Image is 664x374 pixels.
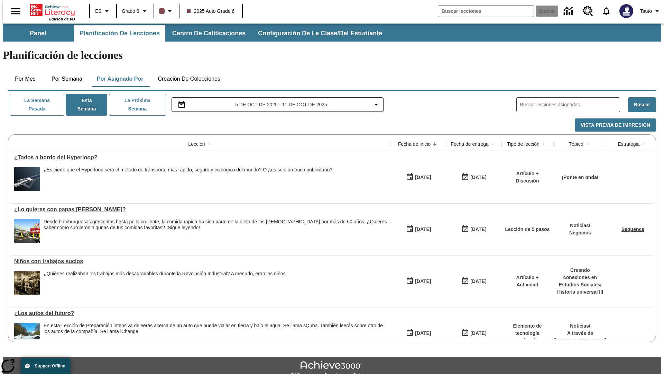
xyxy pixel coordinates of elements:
button: La próxima semana [109,94,166,116]
a: Centro de recursos, Se abrirá en una pestaña nueva. [579,2,597,20]
span: Grado 6 [122,8,139,15]
button: 11/30/25: Último día en que podrá accederse la lección [459,275,489,288]
button: Sort [489,140,497,148]
div: [DATE] [415,277,431,286]
img: Uno de los primeros locales de McDonald's, con el icónico letrero rojo y los arcos amarillos. [14,219,40,243]
div: ¿Es cierto que el Hyperloop será el método de transporte más rápido, seguro y ecológico del mundo... [44,167,332,191]
p: ¡Ponte en onda! [562,174,599,181]
div: Tópico [569,141,583,148]
button: Sort [431,140,439,148]
button: Abrir el menú lateral [6,1,26,21]
span: Tauto [640,8,652,15]
button: Centro de calificaciones [167,25,251,42]
span: Planificación de lecciones [80,29,160,37]
span: Panel [30,29,46,37]
div: Estrategia [618,141,639,148]
h1: Planificación de lecciones [3,49,661,62]
button: 07/01/25: Primer día en que estuvo disponible la lección [404,327,433,340]
span: Edición de NJ [49,17,75,21]
p: Artículo + Actividad [505,274,550,288]
p: Negocios [569,229,591,237]
span: Centro de calificaciones [172,29,246,37]
button: Perfil/Configuración [637,5,664,17]
span: 2025 Auto Grade 6 [187,8,235,15]
p: Artículo + Discusión [505,170,550,185]
span: Support Offline [35,364,65,368]
a: Niños con trabajos sucios, Lecciones [14,258,387,265]
div: Desde hamburguesas grasientas hasta pollo crujiente, la comida rápida ha sido parte de la dieta d... [44,219,387,243]
img: Un automóvil de alta tecnología flotando en el agua. [14,323,40,347]
span: ¿Quiénes realizaban los trabajos más desagradables durante la Revolución Industrial? A menudo, er... [44,271,287,295]
div: Tipo de lección [507,141,539,148]
div: Portada [30,2,75,21]
p: Lección de 5 pasos [505,226,550,233]
div: [DATE] [470,173,486,182]
button: Sort [539,140,548,148]
div: En esta Lección de Preparación intensiva de leerás acerca de un auto que puede viajar en tierra y... [44,323,387,347]
span: Configuración de la clase/del estudiante [258,29,382,37]
div: ¿Los autos del futuro? [14,310,387,317]
span: ES [95,8,102,15]
div: [DATE] [415,225,431,234]
div: [DATE] [415,329,431,338]
button: Sort [640,140,648,148]
div: [DATE] [470,329,486,338]
button: Sort [583,140,592,148]
img: foto en blanco y negro de dos niños parados sobre una pieza de maquinaria pesada [14,271,40,295]
p: Historia universal III [557,288,603,296]
div: Subbarra de navegación [3,24,661,42]
div: Fecha de entrega [451,141,489,148]
button: Por asignado por [91,71,149,87]
div: ¿Es cierto que el Hyperloop será el método de transporte más rápido, seguro y ecológico del mundo... [44,167,332,173]
span: 5 de oct de 2025 - 11 de oct de 2025 [235,101,327,108]
testabrev: leerás acerca de un auto que puede viajar en tierra y bajo el agua. Se llama sQuba. También leerá... [44,323,383,334]
a: ¿Los autos del futuro? , Lecciones [14,310,387,317]
button: Por mes [8,71,43,87]
p: Noticias / [554,322,606,330]
div: Desde hamburguesas grasientas hasta pollo crujiente, la comida rápida ha sido parte de la dieta d... [44,219,387,231]
div: ¿Quiénes realizaban los trabajos más desagradables durante la Revolución Industrial? A menudo, er... [44,271,287,277]
button: 07/20/26: Último día en que podrá accederse la lección [459,223,489,236]
div: En esta Lección de Preparación intensiva de [44,323,387,335]
a: Notificaciones [597,2,615,20]
button: Planificación de lecciones [74,25,165,42]
button: Escoja un nuevo avatar [615,2,637,20]
div: Niños con trabajos sucios [14,258,387,265]
button: Por semana [46,71,88,87]
div: Subbarra de navegación [3,25,388,42]
input: Buscar campo [438,6,534,17]
button: 07/14/25: Primer día en que estuvo disponible la lección [404,223,433,236]
button: Configuración de la clase/del estudiante [252,25,388,42]
button: 07/21/25: Primer día en que estuvo disponible la lección [404,171,433,184]
svg: Collapse Date Range Filter [372,100,380,109]
div: Lección [188,141,205,148]
a: Sequence [621,226,644,232]
a: ¿Lo quieres con papas fritas?, Lecciones [14,206,387,213]
div: [DATE] [470,225,486,234]
button: Seleccione el intervalo de fechas opción del menú [175,100,381,109]
p: Creando conexiones en Estudios Sociales / [557,267,603,288]
div: ¿Lo quieres con papas fritas? [14,206,387,213]
button: Creación de colecciones [152,71,226,87]
a: Portada [30,3,75,17]
button: Vista previa de impresión [575,118,656,132]
button: Buscar [628,97,656,112]
button: Panel [3,25,73,42]
div: [DATE] [415,173,431,182]
button: 08/01/26: Último día en que podrá accederse la lección [459,327,489,340]
button: Grado: Grado 6, Elige un grado [119,5,151,17]
div: ¿Todos a bordo del Hyperloop? [14,154,387,161]
a: ¿Todos a bordo del Hyperloop?, Lecciones [14,154,387,161]
button: 06/30/26: Último día en que podrá accederse la lección [459,171,489,184]
input: Buscar lecciones asignadas [520,100,620,110]
button: La semana pasada [10,94,64,116]
p: A través de [GEOGRAPHIC_DATA] [554,330,606,344]
button: Lenguaje: ES, Selecciona un idioma [92,5,114,17]
button: 07/11/25: Primer día en que estuvo disponible la lección [404,275,433,288]
p: Noticias / [569,222,591,229]
button: Sort [205,140,213,148]
button: Support Offline [21,358,71,374]
p: Elemento de tecnología mejorada [505,322,550,344]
